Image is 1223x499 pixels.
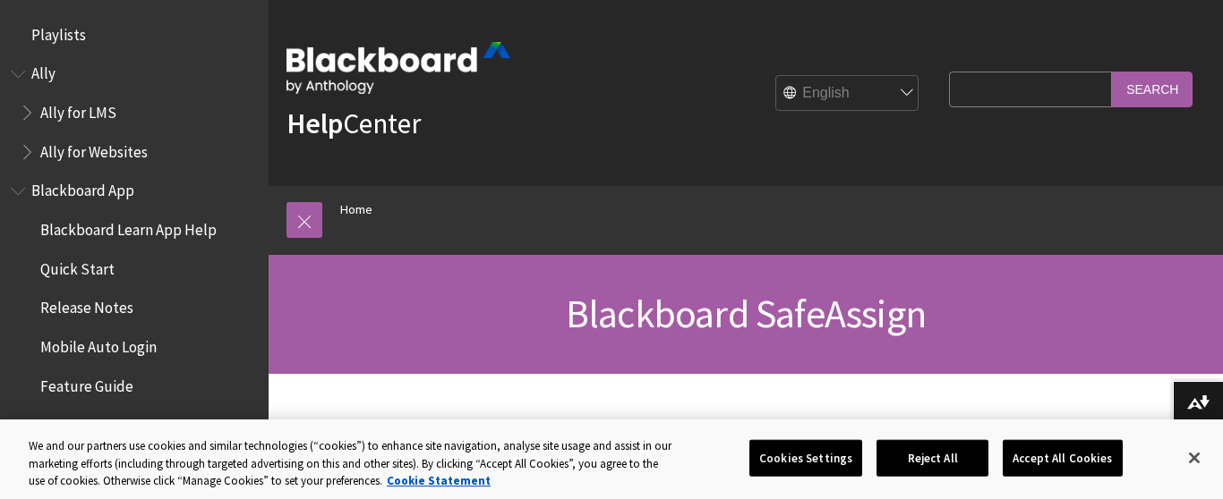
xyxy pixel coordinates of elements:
span: Mobile Auto Login [40,332,157,356]
button: Accept All Cookies [1003,439,1122,477]
nav: Book outline for Playlists [11,20,258,50]
button: Cookies Settings [749,439,862,477]
span: Playlists [31,20,86,44]
span: Instructors [40,410,113,435]
span: Ally [31,59,56,83]
span: Blackboard App [31,176,134,200]
span: Release Notes [40,293,133,317]
input: Search [1112,72,1193,106]
h2: What type of help are you looking for? [287,410,940,469]
button: Reject All [877,439,988,477]
span: Feature Guide [40,371,133,395]
span: Quick Start [40,254,115,278]
span: Blackboard Learn App Help [40,215,217,239]
span: Blackboard SafeAssign [566,289,926,338]
strong: Help [287,106,343,141]
nav: Book outline for Anthology Ally Help [11,59,258,167]
a: More information about your privacy, opens in a new tab [387,473,491,488]
select: Site Language Selector [776,75,919,111]
button: Close [1175,438,1214,478]
a: Home [340,199,372,221]
span: Ally for LMS [40,97,116,122]
a: HelpCenter [287,106,421,141]
img: Blackboard by Anthology [287,42,510,94]
span: Ally for Websites [40,137,148,161]
div: We and our partners use cookies and similar technologies (“cookies”) to enhance site navigation, ... [29,437,672,490]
